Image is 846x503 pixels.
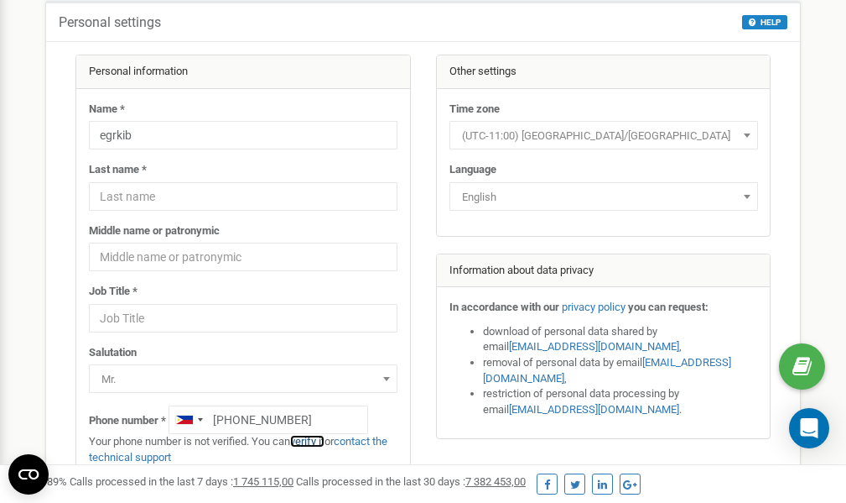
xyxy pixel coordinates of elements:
[233,475,293,488] u: 1 745 115,00
[89,364,397,393] span: Mr.
[449,301,559,313] strong: In accordance with our
[89,162,147,178] label: Last name *
[8,454,49,495] button: Open CMP widget
[449,182,758,211] span: English
[89,435,387,464] a: contact the technical support
[509,403,679,416] a: [EMAIL_ADDRESS][DOMAIN_NAME]
[742,15,787,29] button: HELP
[483,386,758,417] li: restriction of personal data processing by email .
[89,223,220,239] label: Middle name or patronymic
[76,55,410,89] div: Personal information
[89,413,166,429] label: Phone number *
[89,243,397,271] input: Middle name or patronymic
[455,124,752,148] span: (UTC-11:00) Pacific/Midway
[789,408,829,448] div: Open Intercom Messenger
[483,324,758,355] li: download of personal data shared by email ,
[628,301,708,313] strong: you can request:
[455,186,752,209] span: English
[89,102,125,118] label: Name *
[449,102,500,118] label: Time zone
[70,475,293,488] span: Calls processed in the last 7 days :
[483,355,758,386] li: removal of personal data by email ,
[89,345,137,361] label: Salutation
[562,301,625,313] a: privacy policy
[95,368,392,391] span: Mr.
[483,356,731,385] a: [EMAIL_ADDRESS][DOMAIN_NAME]
[89,121,397,149] input: Name
[59,15,161,30] h5: Personal settings
[169,406,208,433] div: Telephone country code
[449,121,758,149] span: (UTC-11:00) Pacific/Midway
[89,304,397,333] input: Job Title
[437,55,771,89] div: Other settings
[169,406,368,434] input: +1-800-555-55-55
[437,254,771,288] div: Information about data privacy
[465,475,526,488] u: 7 382 453,00
[89,182,397,211] input: Last name
[296,475,526,488] span: Calls processed in the last 30 days :
[509,340,679,353] a: [EMAIL_ADDRESS][DOMAIN_NAME]
[89,434,397,465] p: Your phone number is not verified. You can or
[449,162,496,178] label: Language
[89,284,138,300] label: Job Title *
[290,435,324,448] a: verify it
